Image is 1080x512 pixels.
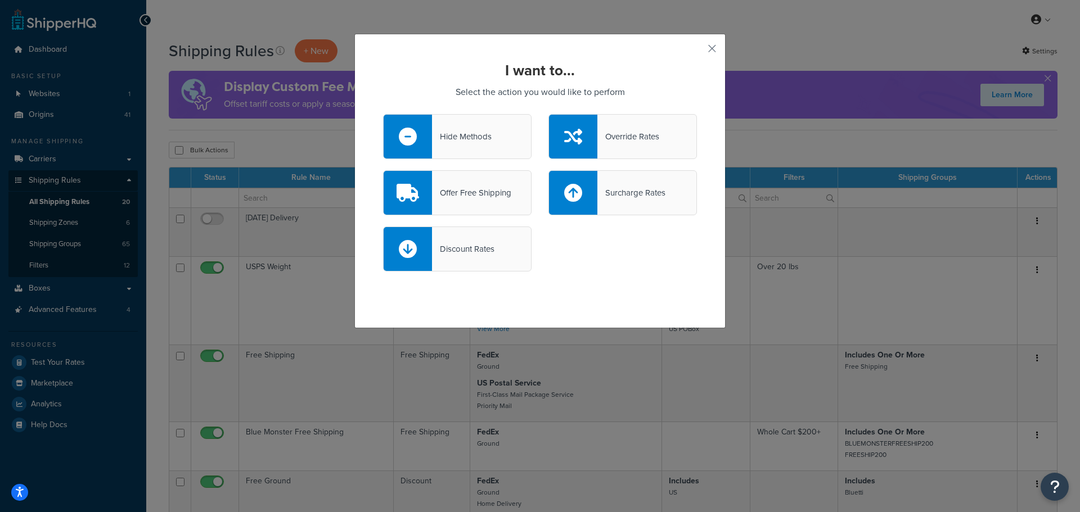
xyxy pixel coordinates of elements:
div: Discount Rates [432,241,494,257]
div: Offer Free Shipping [432,185,511,201]
div: Hide Methods [432,129,492,144]
div: Override Rates [597,129,659,144]
button: Open Resource Center [1041,473,1069,501]
strong: I want to... [505,60,575,81]
p: Select the action you would like to perform [383,84,697,100]
div: Surcharge Rates [597,185,665,201]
